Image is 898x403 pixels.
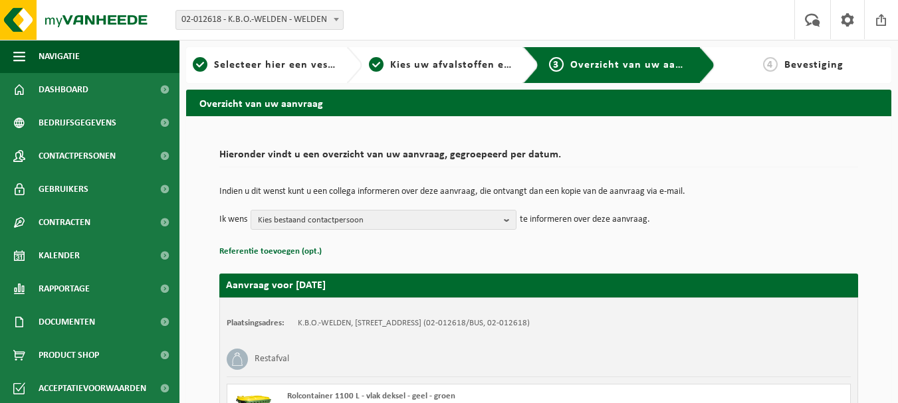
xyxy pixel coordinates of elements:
[549,57,564,72] span: 3
[255,349,289,370] h3: Restafval
[39,73,88,106] span: Dashboard
[219,187,858,197] p: Indien u dit wenst kunt u een collega informeren over deze aanvraag, die ontvangt dan een kopie v...
[219,149,858,167] h2: Hieronder vindt u een overzicht van uw aanvraag, gegroepeerd per datum.
[226,280,326,291] strong: Aanvraag voor [DATE]
[520,210,650,230] p: te informeren over deze aanvraag.
[39,339,99,372] span: Product Shop
[298,318,530,329] td: K.B.O.-WELDEN, [STREET_ADDRESS] (02-012618/BUS, 02-012618)
[390,60,573,70] span: Kies uw afvalstoffen en recipiënten
[258,210,499,230] span: Kies bestaand contactpersoon
[193,57,336,73] a: 1Selecteer hier een vestiging
[39,40,80,73] span: Navigatie
[763,57,778,72] span: 4
[219,243,322,260] button: Referentie toevoegen (opt.)
[39,305,95,339] span: Documenten
[186,90,891,116] h2: Overzicht van uw aanvraag
[369,57,384,72] span: 2
[251,210,516,230] button: Kies bestaand contactpersoon
[39,239,80,272] span: Kalender
[39,139,116,173] span: Contactpersonen
[39,173,88,206] span: Gebruikers
[175,10,344,30] span: 02-012618 - K.B.O.-WELDEN - WELDEN
[193,57,207,72] span: 1
[227,319,284,327] strong: Plaatsingsadres:
[39,106,116,139] span: Bedrijfsgegevens
[369,57,512,73] a: 2Kies uw afvalstoffen en recipiënten
[287,392,455,400] span: Rolcontainer 1100 L - vlak deksel - geel - groen
[219,210,247,230] p: Ik wens
[784,60,843,70] span: Bevestiging
[570,60,711,70] span: Overzicht van uw aanvraag
[39,206,90,239] span: Contracten
[214,60,358,70] span: Selecteer hier een vestiging
[39,272,90,305] span: Rapportage
[176,11,343,29] span: 02-012618 - K.B.O.-WELDEN - WELDEN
